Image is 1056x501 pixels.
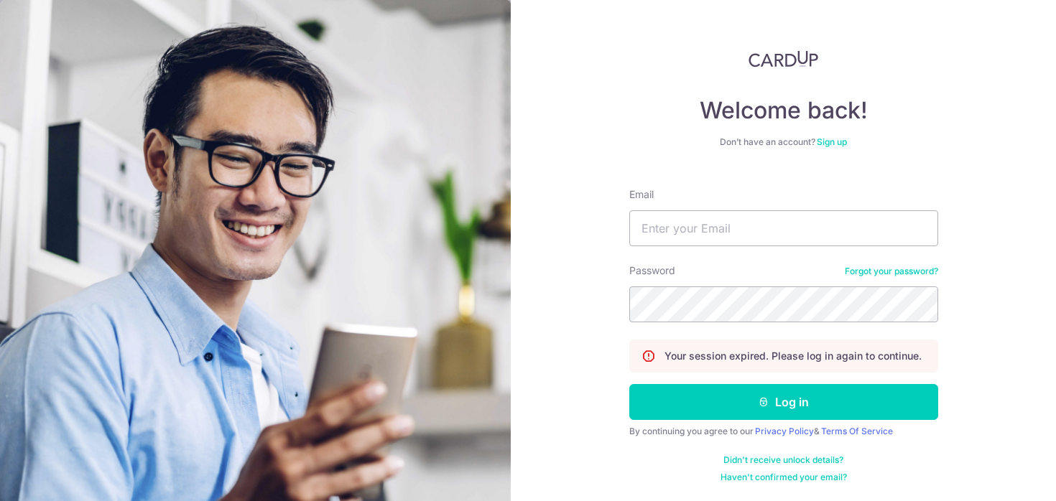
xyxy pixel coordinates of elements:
a: Privacy Policy [755,426,814,436]
div: By continuing you agree to our & [629,426,938,437]
label: Email [629,187,654,202]
a: Sign up [817,136,847,147]
a: Didn't receive unlock details? [723,454,843,466]
h4: Welcome back! [629,96,938,125]
a: Terms Of Service [821,426,893,436]
input: Enter your Email [629,210,938,246]
a: Forgot your password? [845,266,938,277]
a: Haven't confirmed your email? [721,472,847,483]
p: Your session expired. Please log in again to continue. [664,349,922,363]
button: Log in [629,384,938,420]
div: Don’t have an account? [629,136,938,148]
img: CardUp Logo [749,50,819,67]
label: Password [629,263,675,278]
